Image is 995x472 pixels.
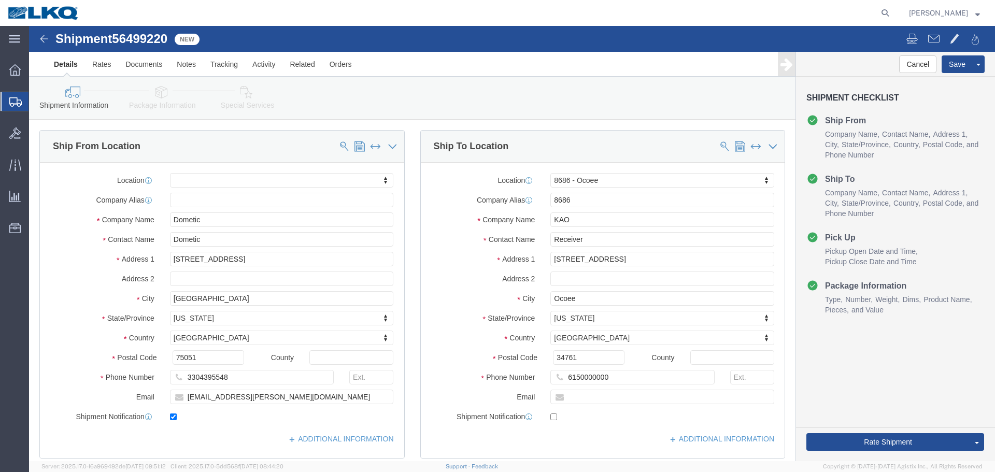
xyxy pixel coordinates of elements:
a: Support [446,463,472,469]
a: Feedback [472,463,498,469]
span: Server: 2025.17.0-16a969492de [41,463,166,469]
span: [DATE] 08:44:20 [240,463,283,469]
span: Client: 2025.17.0-5dd568f [170,463,283,469]
img: logo [7,5,80,21]
span: Copyright © [DATE]-[DATE] Agistix Inc., All Rights Reserved [823,462,983,471]
iframe: FS Legacy Container [29,26,995,461]
span: Rajasheker Reddy [909,7,968,19]
span: [DATE] 09:51:12 [125,463,166,469]
button: [PERSON_NAME] [908,7,980,19]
